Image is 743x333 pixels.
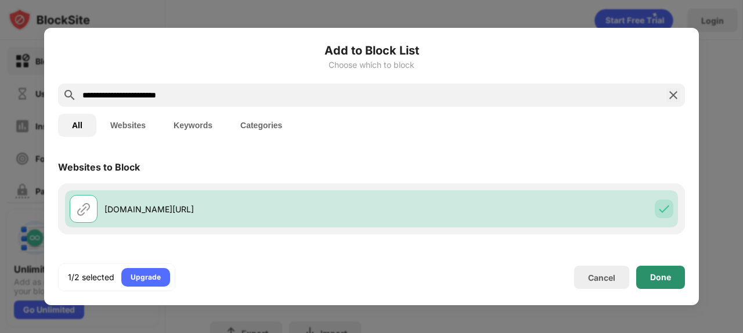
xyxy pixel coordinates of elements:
[588,273,615,283] div: Cancel
[96,114,160,137] button: Websites
[68,272,114,283] div: 1/2 selected
[63,88,77,102] img: search.svg
[650,273,671,282] div: Done
[58,60,685,70] div: Choose which to block
[77,202,91,216] img: url.svg
[160,114,226,137] button: Keywords
[104,203,371,215] div: [DOMAIN_NAME][URL]
[58,161,140,173] div: Websites to Block
[226,114,296,137] button: Categories
[131,272,161,283] div: Upgrade
[666,88,680,102] img: search-close
[58,42,685,59] h6: Add to Block List
[58,114,96,137] button: All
